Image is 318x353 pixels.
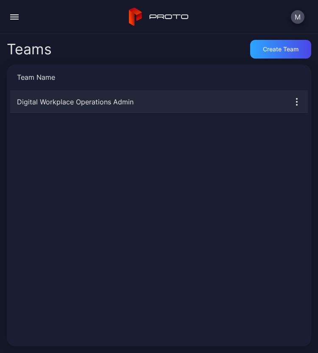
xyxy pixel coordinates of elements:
[10,97,279,107] div: Digital Workplace Operations Admin
[263,46,298,53] div: Create Team
[17,72,279,82] div: Team Name
[250,40,311,59] button: Create Team
[291,10,304,24] button: M
[7,42,52,56] div: Teams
